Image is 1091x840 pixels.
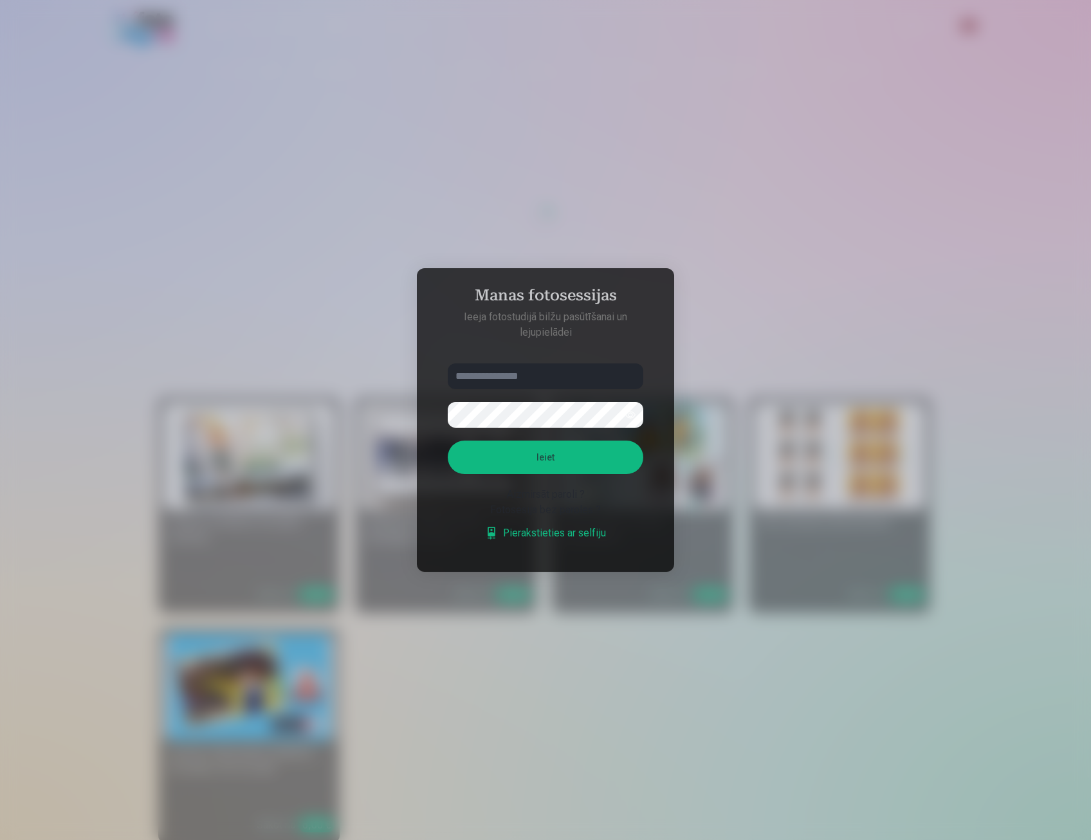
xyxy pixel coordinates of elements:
[448,502,643,518] div: Fotosesija bez paroles ?
[435,309,656,340] p: Ieeja fotostudijā bilžu pasūtīšanai un lejupielādei
[448,487,643,502] div: Aizmirsāt paroli ?
[485,525,606,541] a: Pierakstieties ar selfiju
[448,441,643,474] button: Ieiet
[435,286,656,309] h4: Manas fotosessijas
